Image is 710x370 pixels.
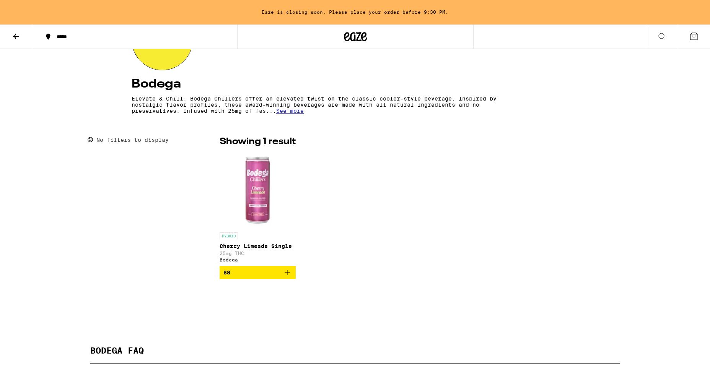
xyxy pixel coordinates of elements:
h2: BODEGA FAQ [90,347,620,364]
span: Hi. Need any help? [5,5,55,11]
span: See more [276,108,304,114]
div: Bodega [220,257,296,262]
p: Elevate & Chill. Bodega Chillers offer an elevated twist on the classic cooler-style beverage. In... [132,96,511,114]
p: 25mg THC [220,251,296,256]
h4: Bodega [132,78,578,90]
p: HYBRID [220,232,238,239]
p: Showing 1 result [220,135,296,148]
a: Open page for Cherry Limeade Single from Bodega [220,152,296,266]
button: Add to bag [220,266,296,279]
p: No filters to display [96,137,169,143]
span: $8 [223,269,230,276]
p: Cherry Limeade Single [220,243,296,249]
img: Bodega - Cherry Limeade Single [220,152,296,229]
